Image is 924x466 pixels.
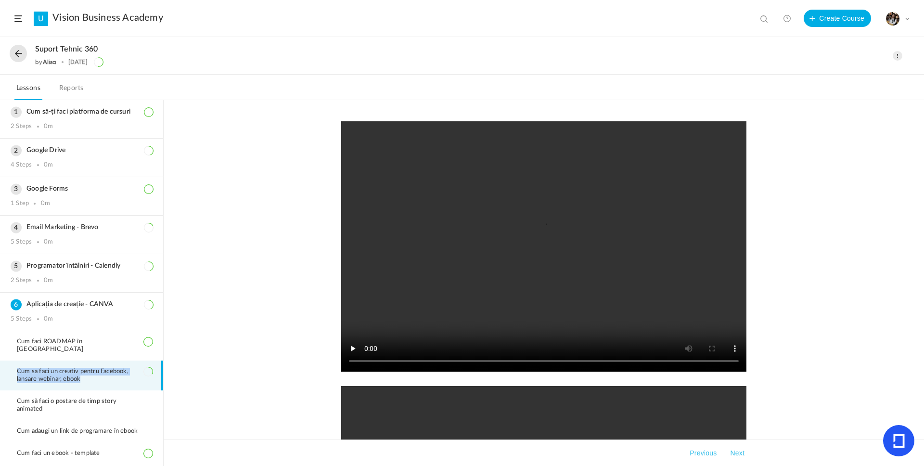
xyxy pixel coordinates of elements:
[17,368,153,383] span: Cum sa faci un creativ pentru Facebook, lansare webinar, ebook
[11,185,153,193] h3: Google Forms
[11,146,153,155] h3: Google Drive
[17,450,112,457] span: Cum faci un ebook - template
[11,300,153,309] h3: Aplicația de creație - CANVA
[44,277,53,285] div: 0m
[17,398,153,413] span: Cum să faci o postare de timp story animated
[11,200,29,207] div: 1 Step
[43,58,57,65] a: Alisa
[44,123,53,130] div: 0m
[11,123,32,130] div: 2 Steps
[35,45,98,54] span: Suport tehnic 360
[14,82,42,100] a: Lessons
[886,12,899,26] img: tempimagehs7pti.png
[11,108,153,116] h3: Cum să-ți faci platforma de cursuri
[11,315,32,323] div: 5 Steps
[57,82,86,100] a: Reports
[44,161,53,169] div: 0m
[728,447,746,459] button: Next
[11,277,32,285] div: 2 Steps
[68,59,88,65] div: [DATE]
[44,238,53,246] div: 0m
[11,262,153,270] h3: Programator întâlniri - Calendly
[34,12,48,26] a: U
[11,161,32,169] div: 4 Steps
[52,12,163,24] a: Vision Business Academy
[35,59,56,65] div: by
[11,238,32,246] div: 5 Steps
[41,200,50,207] div: 0m
[11,223,153,232] h3: Email Marketing - Brevo
[17,338,153,353] span: Cum faci ROADMAP în [GEOGRAPHIC_DATA]
[17,427,150,435] span: Cum adaugi un link de programare în ebook
[44,315,53,323] div: 0m
[688,447,719,459] button: Previous
[804,10,871,27] button: Create Course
